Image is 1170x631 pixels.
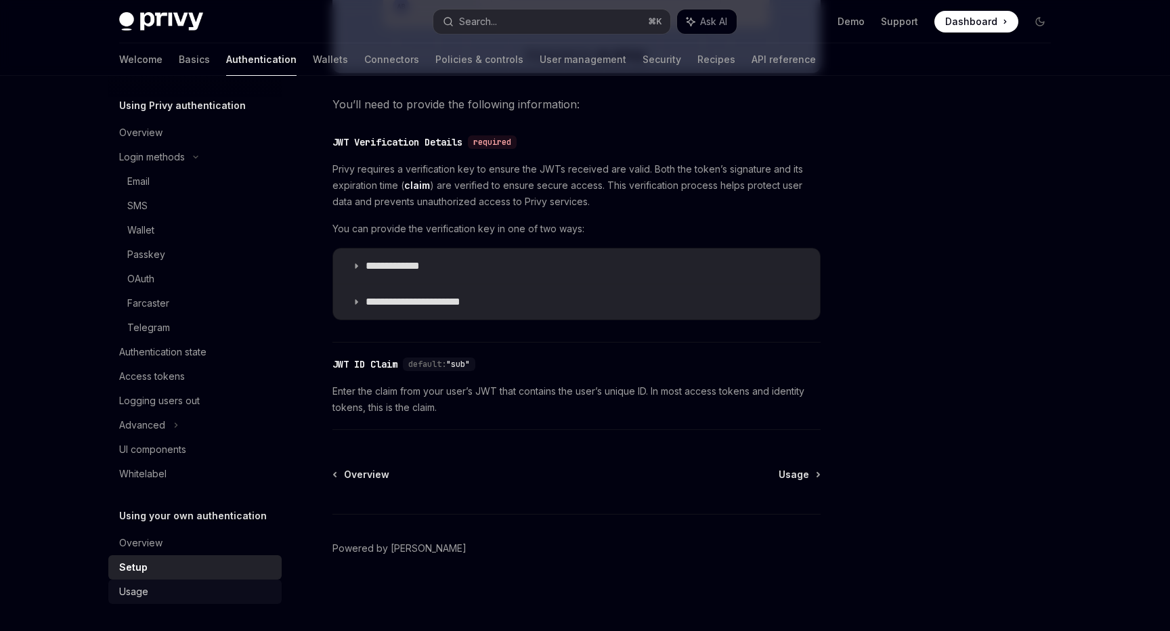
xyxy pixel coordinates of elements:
[332,135,462,149] div: JWT Verification Details
[643,43,681,76] a: Security
[127,271,154,287] div: OAuth
[108,194,282,218] a: SMS
[119,12,203,31] img: dark logo
[677,9,737,34] button: Ask AI
[119,417,165,433] div: Advanced
[108,267,282,291] a: OAuth
[779,468,809,481] span: Usage
[108,291,282,315] a: Farcaster
[127,295,169,311] div: Farcaster
[179,43,210,76] a: Basics
[332,161,821,210] span: Privy requires a verification key to ensure the JWTs received are valid. Both the token’s signatu...
[119,344,207,360] div: Authentication state
[334,468,389,481] a: Overview
[108,121,282,145] a: Overview
[313,43,348,76] a: Wallets
[364,43,419,76] a: Connectors
[119,441,186,458] div: UI components
[127,198,148,214] div: SMS
[332,357,397,371] div: JWT ID Claim
[127,246,165,263] div: Passkey
[404,179,430,192] a: claim
[648,16,662,27] span: ⌘ K
[127,173,150,190] div: Email
[119,97,246,114] h5: Using Privy authentication
[108,531,282,555] a: Overview
[127,320,170,336] div: Telegram
[433,9,670,34] button: Search...⌘K
[697,43,735,76] a: Recipes
[945,15,997,28] span: Dashboard
[108,389,282,413] a: Logging users out
[108,580,282,604] a: Usage
[468,135,517,149] div: required
[459,14,497,30] div: Search...
[540,43,626,76] a: User management
[119,125,162,141] div: Overview
[332,221,821,237] span: You can provide the verification key in one of two ways:
[108,462,282,486] a: Whitelabel
[332,383,821,416] span: Enter the claim from your user’s JWT that contains the user’s unique ID. In most access tokens an...
[108,364,282,389] a: Access tokens
[332,95,821,114] span: You’ll need to provide the following information:
[127,222,154,238] div: Wallet
[119,508,267,524] h5: Using your own authentication
[119,149,185,165] div: Login methods
[108,315,282,340] a: Telegram
[779,468,819,481] a: Usage
[752,43,816,76] a: API reference
[119,368,185,385] div: Access tokens
[108,242,282,267] a: Passkey
[435,43,523,76] a: Policies & controls
[881,15,918,28] a: Support
[446,359,470,370] span: "sub"
[119,584,148,600] div: Usage
[344,468,389,481] span: Overview
[700,15,727,28] span: Ask AI
[408,359,446,370] span: default:
[108,555,282,580] a: Setup
[119,393,200,409] div: Logging users out
[119,43,162,76] a: Welcome
[226,43,297,76] a: Authentication
[108,169,282,194] a: Email
[119,466,167,482] div: Whitelabel
[108,218,282,242] a: Wallet
[119,535,162,551] div: Overview
[1029,11,1051,32] button: Toggle dark mode
[934,11,1018,32] a: Dashboard
[108,340,282,364] a: Authentication state
[108,437,282,462] a: UI components
[119,559,148,575] div: Setup
[332,542,467,555] a: Powered by [PERSON_NAME]
[838,15,865,28] a: Demo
